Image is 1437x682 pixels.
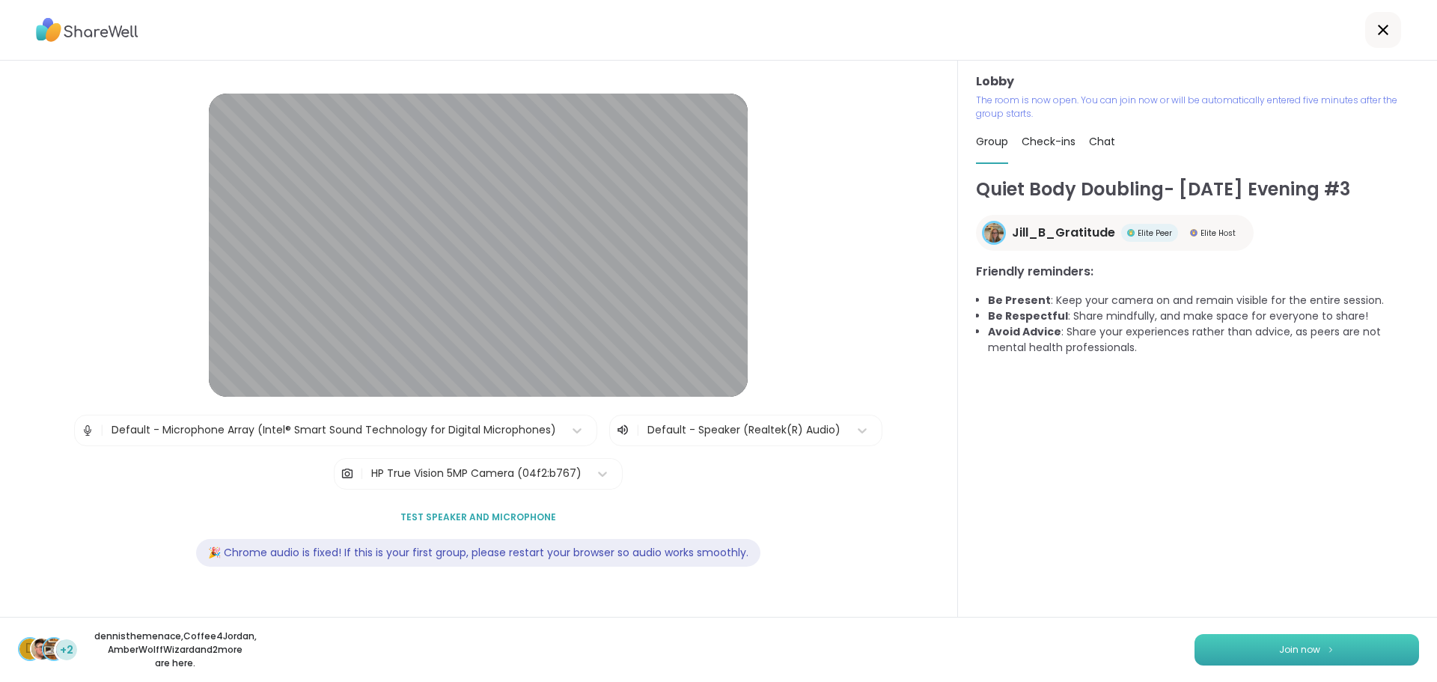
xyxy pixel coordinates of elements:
[976,263,1419,281] h3: Friendly reminders:
[1195,634,1419,666] button: Join now
[36,13,138,47] img: ShareWell Logo
[988,308,1068,323] b: Be Respectful
[988,308,1419,324] li: : Share mindfully, and make space for everyone to share!
[1190,229,1197,237] img: Elite Host
[1279,643,1320,657] span: Join now
[100,415,104,445] span: |
[25,639,34,659] span: d
[81,415,94,445] img: Microphone
[360,459,364,489] span: |
[1022,134,1076,149] span: Check-ins
[976,215,1254,251] a: Jill_B_GratitudeJill_B_GratitudeElite PeerElite PeerElite HostElite Host
[31,639,52,660] img: Coffee4Jordan
[112,422,556,438] div: Default - Microphone Array (Intel® Smart Sound Technology for Digital Microphones)
[988,324,1061,339] b: Avoid Advice
[394,502,562,533] button: Test speaker and microphone
[371,466,582,481] div: HP True Vision 5MP Camera (04f2:b767)
[976,134,1008,149] span: Group
[988,293,1051,308] b: Be Present
[984,223,1004,243] img: Jill_B_Gratitude
[988,324,1419,356] li: : Share your experiences rather than advice, as peers are not mental health professionals.
[1127,229,1135,237] img: Elite Peer
[1089,134,1115,149] span: Chat
[341,459,354,489] img: Camera
[1138,228,1172,239] span: Elite Peer
[976,176,1419,203] h1: Quiet Body Doubling- [DATE] Evening #3
[1326,645,1335,654] img: ShareWell Logomark
[976,73,1419,91] h3: Lobby
[988,293,1419,308] li: : Keep your camera on and remain visible for the entire session.
[1200,228,1236,239] span: Elite Host
[400,511,556,524] span: Test speaker and microphone
[1012,224,1115,242] span: Jill_B_Gratitude
[43,639,64,660] img: AmberWolffWizard
[196,539,760,567] div: 🎉 Chrome audio is fixed! If this is your first group, please restart your browser so audio works ...
[636,421,640,439] span: |
[976,94,1419,121] p: The room is now open. You can join now or will be automatically entered five minutes after the gr...
[91,630,259,670] p: dennisthemenace , Coffee4Jordan , AmberWolffWizard and 2 more are here.
[60,642,73,658] span: +2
